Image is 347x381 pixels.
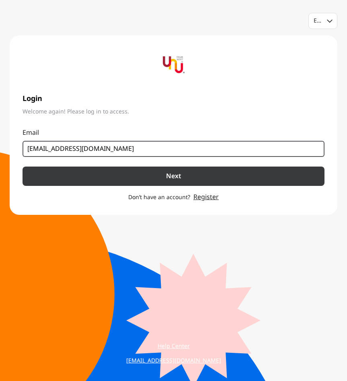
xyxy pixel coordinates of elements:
button: Next [23,167,324,186]
input: Email [27,144,313,154]
div: English [314,17,322,25]
p: Email [23,128,324,138]
img: yournextu-logo-vertical-compact-v2.png [163,54,185,76]
span: Welcome again! Please log in to access. [23,108,324,116]
span: Don’t have an account? [128,193,190,202]
a: Register [193,192,219,202]
a: [EMAIL_ADDRESS][DOMAIN_NAME] [120,354,228,368]
span: Login [23,93,324,105]
a: Help Center [120,339,228,354]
